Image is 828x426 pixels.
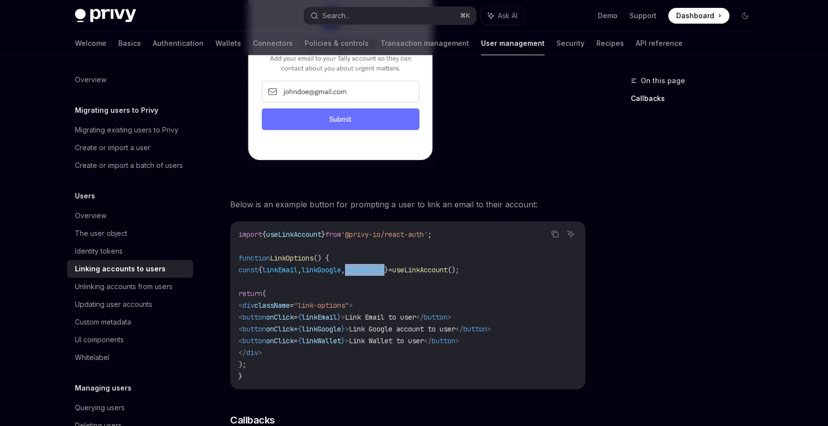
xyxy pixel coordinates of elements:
[215,32,241,55] a: Wallets
[258,348,262,357] span: >
[67,225,193,242] a: The user object
[636,32,683,55] a: API reference
[266,230,321,239] span: useLinkAccount
[75,9,136,23] img: dark logo
[75,382,132,394] h5: Managing users
[298,325,302,333] span: {
[416,313,424,322] span: </
[556,32,585,55] a: Security
[294,313,298,322] span: =
[345,325,349,333] span: >
[242,325,266,333] span: button
[266,313,294,322] span: onClick
[75,263,166,275] div: Linking accounts to users
[392,265,448,274] span: useLinkAccount
[67,157,193,174] a: Create or import a batch of users
[75,160,183,171] div: Create or import a batch of users
[230,197,586,211] span: Below is an example button for prompting a user to link an email to their account:
[487,325,491,333] span: >
[349,301,353,310] span: >
[67,139,193,157] a: Create or import a user
[239,325,242,333] span: <
[380,32,469,55] a: Transaction management
[424,313,448,322] span: button
[254,301,290,310] span: className
[424,336,432,345] span: </
[629,11,656,21] a: Support
[448,265,459,274] span: ();
[242,336,266,345] span: button
[67,207,193,225] a: Overview
[737,8,753,24] button: Toggle dark mode
[75,281,172,293] div: Unlinking accounts from users
[258,265,262,274] span: {
[631,91,761,106] a: Callbacks
[549,228,561,240] button: Copy the contents from the code block
[294,301,349,310] span: "link-options"
[598,11,618,21] a: Demo
[294,325,298,333] span: =
[341,230,428,239] span: '@privy-io/react-auth'
[302,325,341,333] span: linkGoogle
[75,32,106,55] a: Welcome
[239,372,242,381] span: }
[239,254,270,262] span: function
[290,301,294,310] span: =
[75,142,150,154] div: Create or import a user
[67,399,193,417] a: Querying users
[322,10,350,22] div: Search...
[302,336,341,345] span: linkWallet
[298,336,302,345] span: {
[242,313,266,322] span: button
[262,230,266,239] span: {
[294,336,298,345] span: =
[564,228,577,240] button: Ask AI
[313,254,329,262] span: () {
[67,295,193,313] a: Updating user accounts
[239,230,262,239] span: import
[298,313,302,322] span: {
[75,124,178,136] div: Migrating existing users to Privy
[341,336,345,345] span: }
[345,265,384,274] span: linkWallet
[345,336,349,345] span: >
[67,260,193,278] a: Linking accounts to users
[239,301,242,310] span: <
[75,74,106,86] div: Overview
[270,254,313,262] span: LinkOptions
[266,325,294,333] span: onClick
[67,278,193,295] a: Unlinking accounts from users
[266,336,294,345] span: onClick
[498,11,517,21] span: Ask AI
[153,32,204,55] a: Authentication
[75,245,123,257] div: Identity tokens
[463,325,487,333] span: button
[676,11,714,21] span: Dashboard
[341,313,345,322] span: >
[302,313,337,322] span: linkEmail
[239,289,262,298] span: return
[75,228,127,239] div: The user object
[239,360,246,369] span: );
[481,32,545,55] a: User management
[349,336,424,345] span: Link Wallet to user
[242,301,254,310] span: div
[75,190,95,202] h5: Users
[75,334,124,346] div: UI components
[455,325,463,333] span: </
[239,313,242,322] span: <
[75,210,106,222] div: Overview
[337,313,341,322] span: }
[75,298,152,310] div: Updating user accounts
[596,32,624,55] a: Recipes
[75,104,158,116] h5: Migrating users to Privy
[641,75,685,87] span: On this page
[118,32,141,55] a: Basics
[341,325,345,333] span: }
[481,7,524,25] button: Ask AI
[298,265,302,274] span: ,
[239,336,242,345] span: <
[75,316,131,328] div: Custom metadata
[75,402,125,414] div: Querying users
[67,242,193,260] a: Identity tokens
